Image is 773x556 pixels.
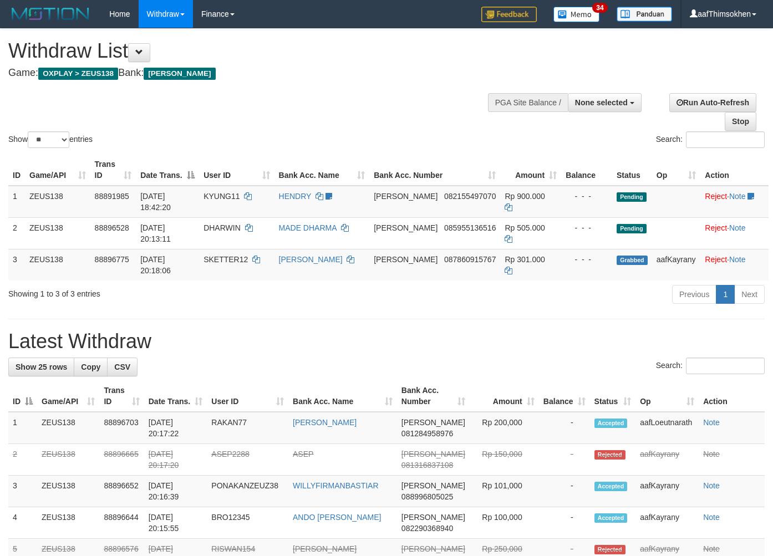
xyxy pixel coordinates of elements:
[401,429,453,438] span: Copy 081284958976 to clipboard
[8,380,37,412] th: ID: activate to sort column descending
[140,255,171,275] span: [DATE] 20:18:06
[566,191,608,202] div: - - -
[397,380,470,412] th: Bank Acc. Number: activate to sort column ascending
[369,154,500,186] th: Bank Acc. Number: activate to sort column ascending
[703,481,720,490] a: Note
[488,93,568,112] div: PGA Site Balance /
[505,255,545,264] span: Rp 301.000
[8,412,37,444] td: 1
[652,249,701,280] td: aafKayrany
[374,223,438,232] span: [PERSON_NAME]
[99,380,144,412] th: Trans ID: activate to sort column ascending
[207,444,288,476] td: ASEP2288
[686,358,765,374] input: Search:
[8,249,25,280] td: 3
[374,192,438,201] span: [PERSON_NAME]
[705,223,727,232] a: Reject
[204,255,248,264] span: SKETTER12
[539,507,590,539] td: -
[594,482,628,491] span: Accepted
[401,481,465,490] span: [PERSON_NAME]
[37,412,99,444] td: ZEUS138
[293,544,357,553] a: [PERSON_NAME]
[470,444,539,476] td: Rp 150,000
[729,192,746,201] a: Note
[539,444,590,476] td: -
[37,444,99,476] td: ZEUS138
[95,255,129,264] span: 88896775
[8,507,37,539] td: 4
[37,476,99,507] td: ZEUS138
[204,192,240,201] span: KYUNG11
[144,444,207,476] td: [DATE] 20:17:20
[729,255,746,264] a: Note
[699,380,765,412] th: Action
[705,255,727,264] a: Reject
[293,513,381,522] a: ANDO [PERSON_NAME]
[444,192,496,201] span: Copy 082155497070 to clipboard
[539,380,590,412] th: Balance: activate to sort column ascending
[590,380,636,412] th: Status: activate to sort column ascending
[566,222,608,233] div: - - -
[8,330,765,353] h1: Latest Withdraw
[470,476,539,507] td: Rp 101,000
[401,513,465,522] span: [PERSON_NAME]
[25,249,90,280] td: ZEUS138
[8,186,25,218] td: 1
[716,285,735,304] a: 1
[594,545,625,554] span: Rejected
[500,154,561,186] th: Amount: activate to sort column ascending
[95,192,129,201] span: 88891985
[592,3,607,13] span: 34
[672,285,716,304] a: Previous
[8,476,37,507] td: 3
[207,476,288,507] td: PONAKANZEUZ38
[25,154,90,186] th: Game/API: activate to sort column ascending
[669,93,756,112] a: Run Auto-Refresh
[136,154,199,186] th: Date Trans.: activate to sort column descending
[207,507,288,539] td: BRO12345
[594,419,628,428] span: Accepted
[444,223,496,232] span: Copy 085955136516 to clipboard
[28,131,69,148] select: Showentries
[656,131,765,148] label: Search:
[8,444,37,476] td: 2
[561,154,612,186] th: Balance
[293,418,357,427] a: [PERSON_NAME]
[81,363,100,371] span: Copy
[207,412,288,444] td: RAKAN77
[99,444,144,476] td: 88896665
[444,255,496,264] span: Copy 087860915767 to clipboard
[401,492,453,501] span: Copy 088996805025 to clipboard
[594,513,628,523] span: Accepted
[703,450,720,458] a: Note
[703,513,720,522] a: Note
[74,358,108,376] a: Copy
[37,507,99,539] td: ZEUS138
[99,507,144,539] td: 88896644
[539,412,590,444] td: -
[703,418,720,427] a: Note
[617,192,647,202] span: Pending
[703,544,720,553] a: Note
[700,186,769,218] td: ·
[481,7,537,22] img: Feedback.jpg
[140,192,171,212] span: [DATE] 18:42:20
[8,40,504,62] h1: Withdraw List
[470,507,539,539] td: Rp 100,000
[401,461,453,470] span: Copy 081316837108 to clipboard
[144,412,207,444] td: [DATE] 20:17:22
[144,380,207,412] th: Date Trans.: activate to sort column ascending
[700,249,769,280] td: ·
[505,192,545,201] span: Rp 900.000
[635,444,699,476] td: aafKayrany
[144,507,207,539] td: [DATE] 20:15:55
[16,363,67,371] span: Show 25 rows
[99,476,144,507] td: 88896652
[705,192,727,201] a: Reject
[274,154,370,186] th: Bank Acc. Name: activate to sort column ascending
[401,544,465,553] span: [PERSON_NAME]
[729,223,746,232] a: Note
[199,154,274,186] th: User ID: activate to sort column ascending
[539,476,590,507] td: -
